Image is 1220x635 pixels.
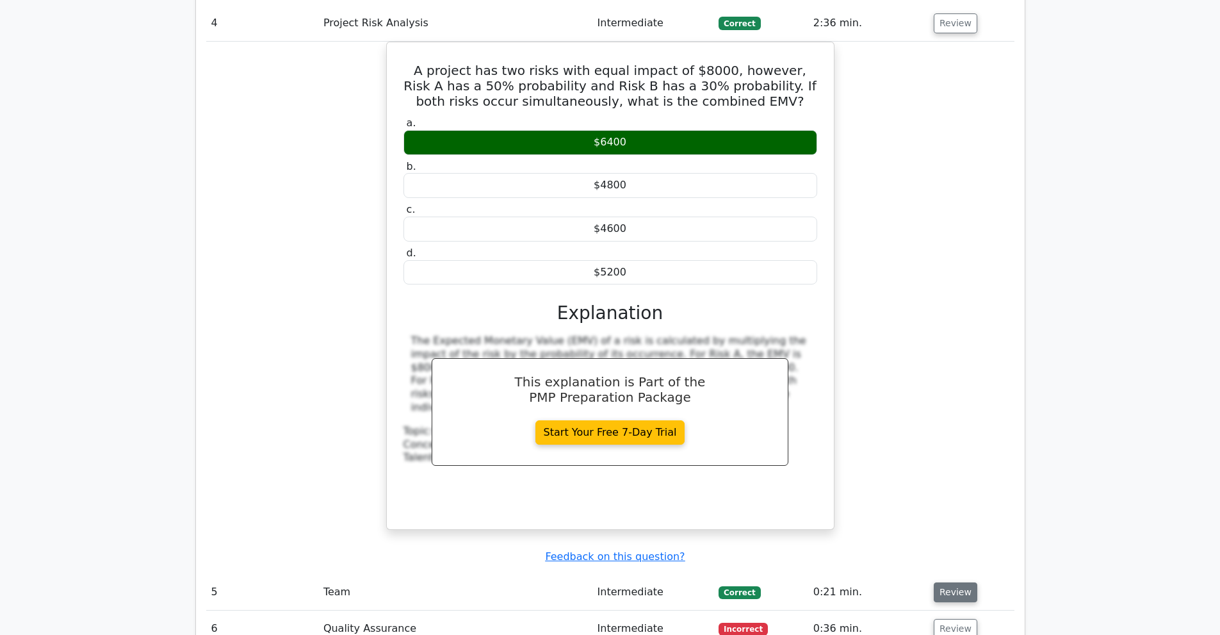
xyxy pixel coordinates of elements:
[407,117,416,129] span: a.
[403,260,817,285] div: $5200
[808,574,929,611] td: 0:21 min.
[403,130,817,155] div: $6400
[407,160,416,172] span: b.
[407,203,416,215] span: c.
[318,574,592,611] td: Team
[535,420,685,445] a: Start Your Free 7-Day Trial
[403,217,817,242] div: $4600
[403,438,817,452] div: Concept:
[719,17,760,29] span: Correct
[934,13,977,33] button: Review
[403,425,817,438] div: Topic:
[403,425,817,465] div: Talent Triangle:
[545,550,685,563] a: Feedback on this question?
[206,574,318,611] td: 5
[719,586,760,599] span: Correct
[411,302,809,324] h3: Explanation
[206,5,318,42] td: 4
[407,247,416,259] span: d.
[808,5,929,42] td: 2:36 min.
[592,574,714,611] td: Intermediate
[402,63,818,109] h5: A project has two risks with equal impact of $8000, however, Risk A has a 50% probability and Ris...
[411,334,809,415] div: The Expected Monetary Value (EMV) of a risk is calculated by multiplying the impact of the risk b...
[934,582,977,602] button: Review
[403,173,817,198] div: $4800
[318,5,592,42] td: Project Risk Analysis
[592,5,714,42] td: Intermediate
